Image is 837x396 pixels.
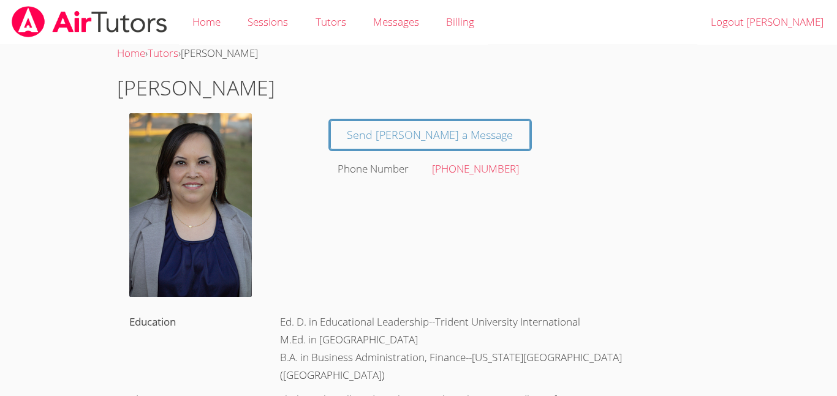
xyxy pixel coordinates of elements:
[129,315,176,329] label: Education
[129,113,252,297] img: avatar.png
[117,72,720,103] h1: [PERSON_NAME]
[432,162,519,176] a: [PHONE_NUMBER]
[373,15,419,29] span: Messages
[117,46,145,60] a: Home
[330,121,531,149] a: Send [PERSON_NAME] a Message
[117,45,720,62] div: › ›
[10,6,169,37] img: airtutors_banner-c4298cdbf04f3fff15de1276eac7730deb9818008684d7c2e4769d2f7ddbe033.png
[148,46,178,60] a: Tutors
[338,162,409,176] label: Phone Number
[268,310,720,388] div: Ed. D. in Educational Leadership--Trident University International M.Ed. in [GEOGRAPHIC_DATA] B.A...
[181,46,258,60] span: [PERSON_NAME]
